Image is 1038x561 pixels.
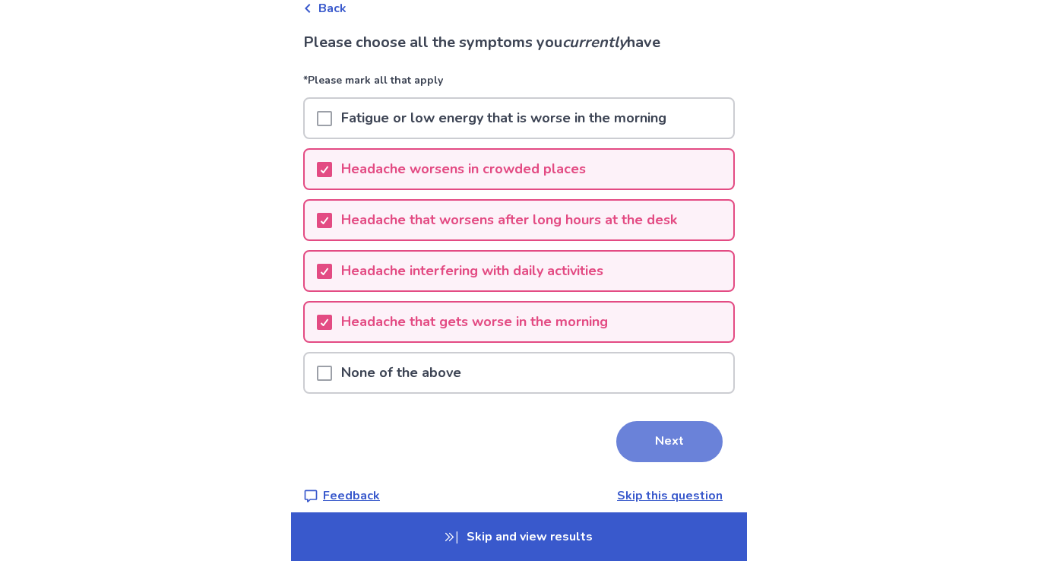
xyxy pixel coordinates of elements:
[332,353,470,392] p: None of the above
[616,421,723,462] button: Next
[303,487,380,505] a: Feedback
[332,99,676,138] p: Fatigue or low energy that is worse in the morning
[332,201,686,239] p: Headache that worsens after long hours at the desk
[303,72,735,97] p: *Please mark all that apply
[291,512,747,561] p: Skip and view results
[323,487,380,505] p: Feedback
[303,31,735,54] p: Please choose all the symptoms you have
[332,303,617,341] p: Headache that gets worse in the morning
[332,150,595,189] p: Headache worsens in crowded places
[332,252,612,290] p: Headache interfering with daily activities
[562,32,627,52] i: currently
[617,487,723,504] a: Skip this question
